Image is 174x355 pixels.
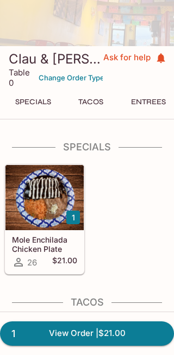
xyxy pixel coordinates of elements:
button: Ask for help [103,46,165,69]
div: Mole Enchilada Chicken Plate [5,165,84,230]
h5: Mole Enchilada Chicken Plate [12,235,77,253]
button: Change Order Type [40,69,103,86]
button: Specials [9,94,58,109]
h4: Tacos [4,296,170,308]
h4: Specials [4,141,170,153]
p: Table 0 [9,67,32,88]
span: 26 [27,257,37,268]
h3: Clau & [PERSON_NAME] Cocina 2 - [US_STATE] Kai [9,50,103,67]
button: Add Mole Enchilada Chicken Plate [66,211,80,224]
button: Entrees [124,94,173,109]
span: 1 [5,326,22,341]
a: Mole Enchilada Chicken Plate26$21.00 [5,164,84,274]
button: Tacos [66,94,115,109]
h5: $21.00 [52,256,77,269]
